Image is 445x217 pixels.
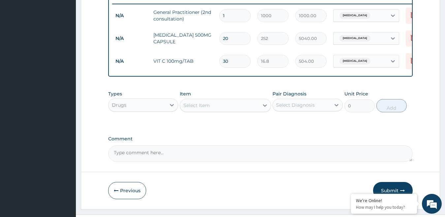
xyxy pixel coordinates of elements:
button: Previous [108,182,146,199]
span: [MEDICAL_DATA] [339,35,370,42]
label: Comment [108,136,413,142]
label: Item [180,90,191,97]
button: Add [376,99,407,112]
div: Drugs [112,102,126,108]
label: Pair Diagnosis [272,90,306,97]
div: Chat with us now [34,37,111,46]
td: [MEDICAL_DATA] 500MG CAPSULE [150,28,216,48]
div: Minimize live chat window [108,3,124,19]
p: How may I help you today? [356,204,412,210]
span: We're online! [38,66,91,132]
label: Types [108,91,122,97]
span: [MEDICAL_DATA] [339,58,370,64]
div: Select Item [183,102,210,109]
td: General Practitioner (2nd consultation) [150,6,216,25]
img: d_794563401_company_1708531726252_794563401 [12,33,27,50]
td: N/A [112,10,150,22]
td: VIT C 100mg/TAB [150,54,216,68]
div: Select Diagnosis [276,102,315,108]
div: We're Online! [356,198,412,203]
textarea: Type your message and hit 'Enter' [3,146,126,169]
button: Submit [373,182,413,199]
td: N/A [112,55,150,67]
td: N/A [112,32,150,45]
span: [MEDICAL_DATA] [339,12,370,19]
label: Unit Price [344,90,368,97]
